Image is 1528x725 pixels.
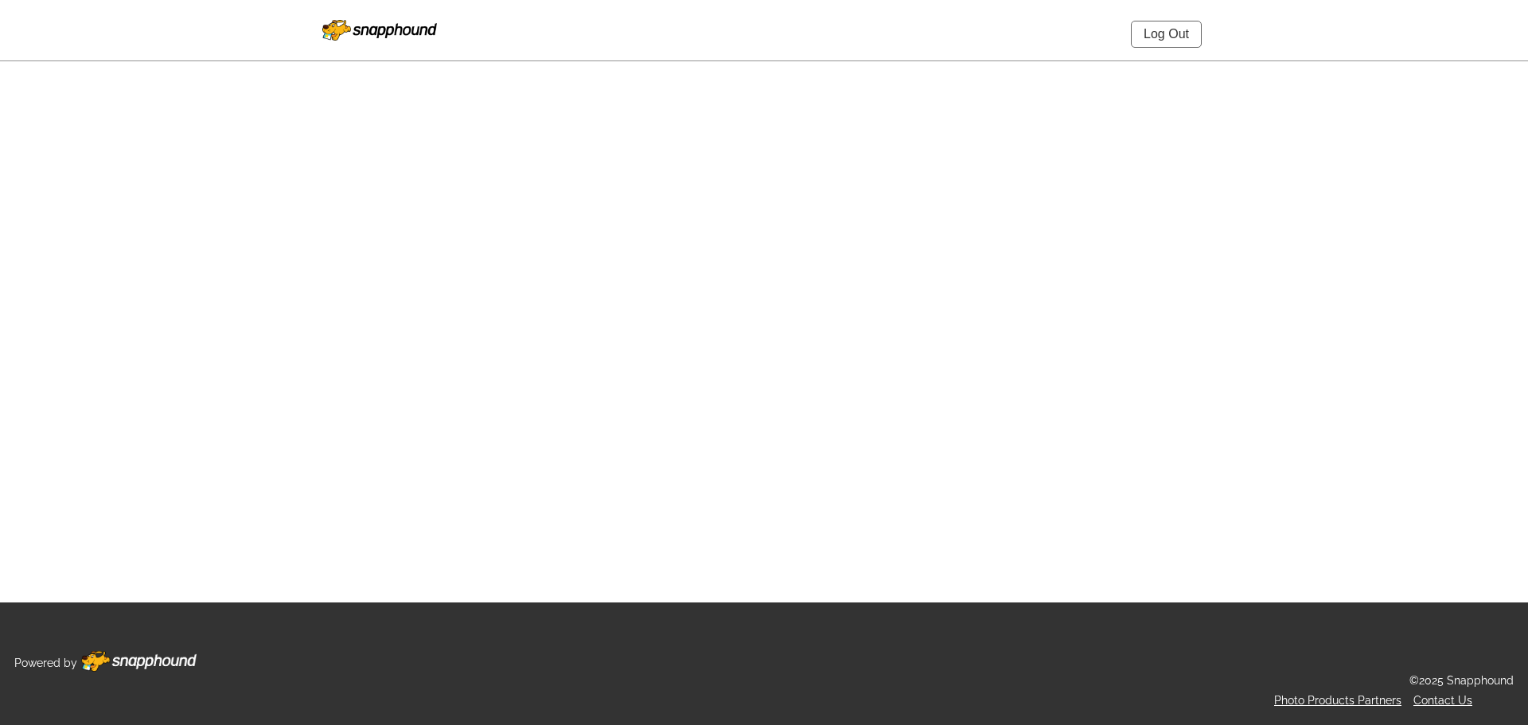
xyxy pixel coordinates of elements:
[1131,21,1202,48] a: Log Out
[1274,694,1401,707] a: Photo Products Partners
[81,651,197,672] img: Footer
[322,20,437,41] img: Snapphound Logo
[1409,671,1514,691] p: ©2025 Snapphound
[1413,694,1472,707] a: Contact Us
[14,653,77,673] p: Powered by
